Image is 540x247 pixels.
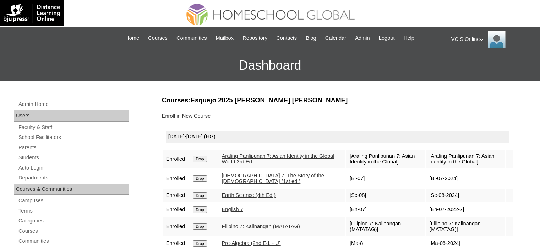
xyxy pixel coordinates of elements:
[18,173,129,182] a: Departments
[193,192,207,199] input: Drop
[163,169,189,188] td: Enrolled
[193,240,207,247] input: Drop
[18,216,129,225] a: Categories
[163,150,189,168] td: Enrolled
[426,150,504,168] td: [Araling Panlipunan 7: Asian Identity in the Global]
[242,34,267,42] span: Repository
[176,34,207,42] span: Communities
[222,192,276,198] a: Earth Science (4th Ed.)
[166,131,509,143] div: [DATE]-[DATE] (HG)
[222,224,300,229] a: Filipino 7: Kalinangan (MATATAG)
[148,34,168,42] span: Courses
[18,153,129,162] a: Students
[4,4,60,23] img: logo-white.png
[14,184,129,195] div: Courses & Communities
[375,34,398,42] a: Logout
[222,240,281,246] a: Pre-Algebra (2nd Ed. - U)
[193,156,207,162] input: Drop
[426,217,504,236] td: [Filipino 7: Kalinangan (MATATAG)]
[18,133,129,142] a: School Facilitators
[4,49,536,81] h3: Dashboard
[216,34,234,42] span: Mailbox
[163,203,189,216] td: Enrolled
[351,34,373,42] a: Admin
[162,96,513,105] h3: Courses:Esquejo 2025 [PERSON_NAME] [PERSON_NAME]
[18,143,129,152] a: Parents
[325,34,346,42] span: Calendar
[193,206,207,213] input: Drop
[404,34,414,42] span: Help
[162,113,211,119] a: Enroll in New Course
[346,150,425,168] td: [Araling Panlipunan 7: Asian Identity in the Global]
[222,173,324,184] a: [DEMOGRAPHIC_DATA] 7: The Story of the [DEMOGRAPHIC_DATA] (1st ed.)
[355,34,370,42] span: Admin
[18,163,129,172] a: Auto Login
[400,34,418,42] a: Help
[451,31,533,48] div: VCIS Online
[426,169,504,188] td: [Bi-07-2024]
[306,34,316,42] span: Blog
[212,34,238,42] a: Mailbox
[18,100,129,109] a: Admin Home
[379,34,395,42] span: Logout
[14,110,129,122] div: Users
[222,206,243,212] a: English 7
[426,203,504,216] td: [En-07-2022-2]
[346,203,425,216] td: [En-07]
[426,189,504,202] td: [Sc-08-2024]
[18,196,129,205] a: Campuses
[173,34,211,42] a: Communities
[346,169,425,188] td: [Bi-07]
[322,34,350,42] a: Calendar
[122,34,143,42] a: Home
[163,217,189,236] td: Enrolled
[346,189,425,202] td: [Sc-08]
[144,34,171,42] a: Courses
[276,34,297,42] span: Contacts
[222,153,334,165] a: Araling Panlipunan 7: Asian Identity in the Global World 3rd Ed.
[273,34,300,42] a: Contacts
[125,34,139,42] span: Home
[193,175,207,182] input: Drop
[239,34,271,42] a: Repository
[18,227,129,236] a: Courses
[488,31,506,48] img: VCIS Online Admin
[346,217,425,236] td: [Filipino 7: Kalinangan (MATATAG)]
[163,189,189,202] td: Enrolled
[193,223,207,230] input: Drop
[302,34,320,42] a: Blog
[18,206,129,215] a: Terms
[18,237,129,246] a: Communities
[18,123,129,132] a: Faculty & Staff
